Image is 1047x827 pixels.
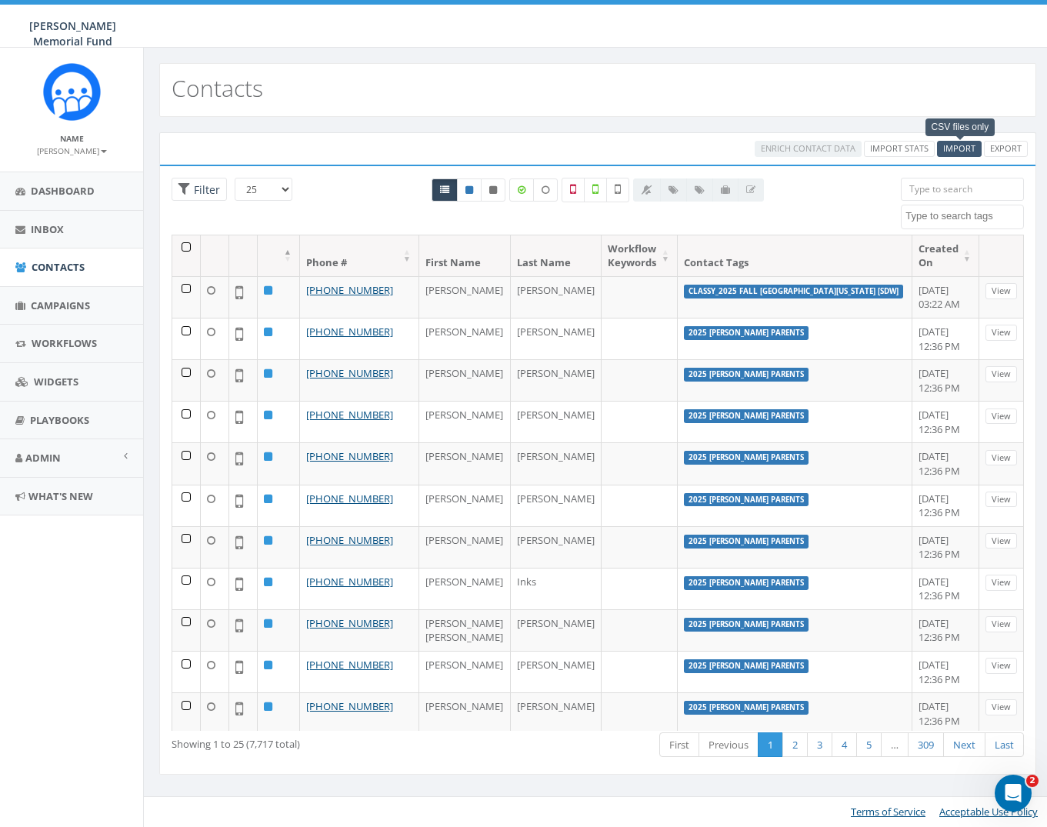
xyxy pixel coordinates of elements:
td: [PERSON_NAME] [511,485,602,526]
td: [PERSON_NAME] [419,359,511,401]
span: Widgets [34,375,78,388]
a: Import Stats [864,141,935,157]
a: [PERSON_NAME] [37,143,107,157]
i: This phone number is subscribed and will receive texts. [465,185,473,195]
a: Acceptable Use Policy [939,805,1038,819]
td: [PERSON_NAME] [419,692,511,734]
span: 2 [1026,775,1039,787]
td: [DATE] 12:36 PM [912,401,979,442]
a: View [985,616,1017,632]
a: All contacts [432,178,458,202]
span: Advance Filter [172,178,227,202]
a: [PHONE_NUMBER] [306,658,393,672]
span: Contacts [32,260,85,274]
span: Campaigns [31,298,90,312]
a: Opted Out [481,178,505,202]
a: [PHONE_NUMBER] [306,699,393,713]
label: 2025 [PERSON_NAME] Parents [684,326,809,340]
td: [DATE] 12:36 PM [912,651,979,692]
a: Next [943,732,985,758]
a: [PHONE_NUMBER] [306,283,393,297]
td: [PERSON_NAME] [511,276,602,318]
th: Contact Tags [678,235,912,276]
a: Previous [699,732,759,758]
td: [PERSON_NAME] [PERSON_NAME] [419,609,511,651]
td: [PERSON_NAME] [419,401,511,442]
a: 1 [758,732,783,758]
a: 2 [782,732,808,758]
td: [DATE] 12:36 PM [912,318,979,359]
label: 2025 [PERSON_NAME] Parents [684,618,809,632]
a: … [881,732,909,758]
span: Dashboard [31,184,95,198]
span: Import [943,142,975,154]
span: Inbox [31,222,64,236]
a: 5 [856,732,882,758]
td: [DATE] 12:36 PM [912,442,979,484]
a: View [985,450,1017,466]
td: [PERSON_NAME] [419,651,511,692]
label: 2025 [PERSON_NAME] Parents [684,409,809,423]
td: [PERSON_NAME] [511,318,602,359]
td: [PERSON_NAME] [511,359,602,401]
span: Workflows [32,336,97,350]
td: [PERSON_NAME] [511,526,602,568]
div: CSV files only [925,118,995,136]
label: classy_2025 Fall [GEOGRAPHIC_DATA][US_STATE] [SDW] [684,285,903,298]
a: View [985,408,1017,425]
td: [PERSON_NAME] [511,692,602,734]
span: What's New [28,489,93,503]
td: [PERSON_NAME] [419,276,511,318]
a: Export [984,141,1028,157]
a: 4 [832,732,857,758]
a: Active [457,178,482,202]
td: [PERSON_NAME] [419,526,511,568]
h2: Contacts [172,75,263,101]
small: Name [60,133,84,144]
a: First [659,732,699,758]
a: View [985,325,1017,341]
a: [PHONE_NUMBER] [306,533,393,547]
td: [DATE] 12:36 PM [912,609,979,651]
td: [DATE] 12:36 PM [912,485,979,526]
td: [PERSON_NAME] [511,401,602,442]
a: View [985,492,1017,508]
a: ImportCSV files only [937,141,982,157]
td: [PERSON_NAME] [419,568,511,609]
label: Data Enriched [509,178,534,202]
td: [PERSON_NAME] [511,442,602,484]
td: [PERSON_NAME] [419,485,511,526]
td: [PERSON_NAME] [511,651,602,692]
a: [PHONE_NUMBER] [306,616,393,630]
label: 2025 [PERSON_NAME] Parents [684,493,809,507]
input: Type to search [901,178,1024,201]
span: Playbooks [30,413,89,427]
a: [PHONE_NUMBER] [306,325,393,338]
th: Created On: activate to sort column ascending [912,235,979,276]
td: [DATE] 12:36 PM [912,526,979,568]
label: 2025 [PERSON_NAME] Parents [684,451,809,465]
a: [PHONE_NUMBER] [306,408,393,422]
small: [PERSON_NAME] [37,145,107,156]
a: View [985,575,1017,591]
td: [DATE] 03:22 AM [912,276,979,318]
a: Last [985,732,1024,758]
a: [PHONE_NUMBER] [306,575,393,589]
img: Rally_Corp_Icon.png [43,63,101,121]
a: 309 [908,732,944,758]
a: [PHONE_NUMBER] [306,492,393,505]
label: 2025 [PERSON_NAME] Parents [684,535,809,549]
div: Showing 1 to 25 (7,717 total) [172,731,513,752]
a: View [985,366,1017,382]
th: First Name [419,235,511,276]
a: [PHONE_NUMBER] [306,366,393,380]
td: [DATE] 12:36 PM [912,359,979,401]
label: 2025 [PERSON_NAME] Parents [684,701,809,715]
th: Workflow Keywords: activate to sort column ascending [602,235,678,276]
td: [DATE] 12:36 PM [912,568,979,609]
a: View [985,658,1017,674]
a: View [985,699,1017,715]
a: View [985,283,1017,299]
td: [PERSON_NAME] [419,318,511,359]
td: [PERSON_NAME] [419,442,511,484]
